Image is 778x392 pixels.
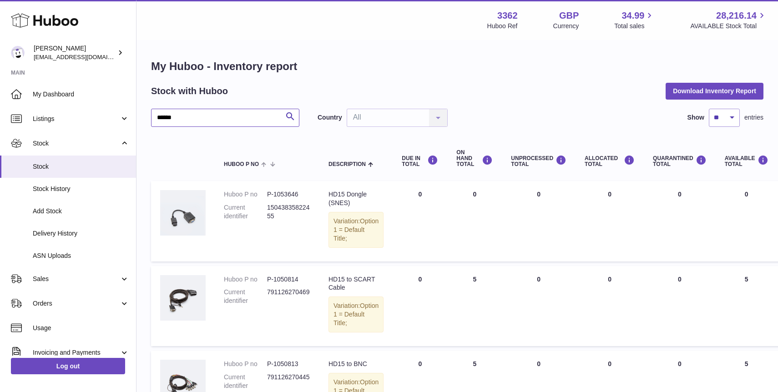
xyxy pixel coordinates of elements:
[33,207,129,216] span: Add Stock
[402,155,438,167] div: DUE IN TOTAL
[224,161,259,167] span: Huboo P no
[224,203,267,221] dt: Current identifier
[487,22,518,30] div: Huboo Ref
[502,266,576,346] td: 0
[224,190,267,199] dt: Huboo P no
[328,161,366,167] span: Description
[511,155,566,167] div: UNPROCESSED Total
[33,275,120,283] span: Sales
[267,275,310,284] dd: P-1050814
[716,181,778,261] td: 0
[502,181,576,261] td: 0
[151,59,763,74] h1: My Huboo - Inventory report
[33,90,129,99] span: My Dashboard
[267,360,310,368] dd: P-1050813
[614,22,655,30] span: Total sales
[33,348,120,357] span: Invoicing and Payments
[11,358,125,374] a: Log out
[224,373,267,390] dt: Current identifier
[328,212,384,248] div: Variation:
[497,10,518,22] strong: 3362
[333,217,379,242] span: Option 1 = Default Title;
[447,181,502,261] td: 0
[33,324,129,332] span: Usage
[678,191,682,198] span: 0
[666,83,763,99] button: Download Inventory Report
[267,190,310,199] dd: P-1053646
[224,288,267,305] dt: Current identifier
[160,275,206,321] img: product image
[744,113,763,122] span: entries
[33,162,129,171] span: Stock
[328,275,384,292] div: HD15 to SCART Cable
[585,155,635,167] div: ALLOCATED Total
[614,10,655,30] a: 34.99 Total sales
[267,203,310,221] dd: 15043835822455
[687,113,704,122] label: Show
[393,181,447,261] td: 0
[33,251,129,260] span: ASN Uploads
[11,46,25,60] img: sales@gamesconnection.co.uk
[621,10,644,22] span: 34.99
[690,10,767,30] a: 28,216.14 AVAILABLE Stock Total
[33,299,120,308] span: Orders
[34,44,116,61] div: [PERSON_NAME]
[678,276,682,283] span: 0
[393,266,447,346] td: 0
[160,190,206,236] img: product image
[653,155,707,167] div: QUARANTINED Total
[559,10,579,22] strong: GBP
[267,288,310,305] dd: 791126270469
[33,139,120,148] span: Stock
[267,373,310,390] dd: 791126270445
[328,297,384,332] div: Variation:
[678,360,682,367] span: 0
[318,113,342,122] label: Country
[151,85,228,97] h2: Stock with Huboo
[716,266,778,346] td: 5
[333,302,379,327] span: Option 1 = Default Title;
[553,22,579,30] div: Currency
[328,190,384,207] div: HD15 Dongle (SNES)
[447,266,502,346] td: 5
[716,10,757,22] span: 28,216.14
[725,155,768,167] div: AVAILABLE Total
[33,229,129,238] span: Delivery History
[33,115,120,123] span: Listings
[33,185,129,193] span: Stock History
[690,22,767,30] span: AVAILABLE Stock Total
[328,360,384,368] div: HD15 to BNC
[34,53,134,60] span: [EMAIL_ADDRESS][DOMAIN_NAME]
[456,150,493,168] div: ON HAND Total
[576,181,644,261] td: 0
[224,360,267,368] dt: Huboo P no
[576,266,644,346] td: 0
[224,275,267,284] dt: Huboo P no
